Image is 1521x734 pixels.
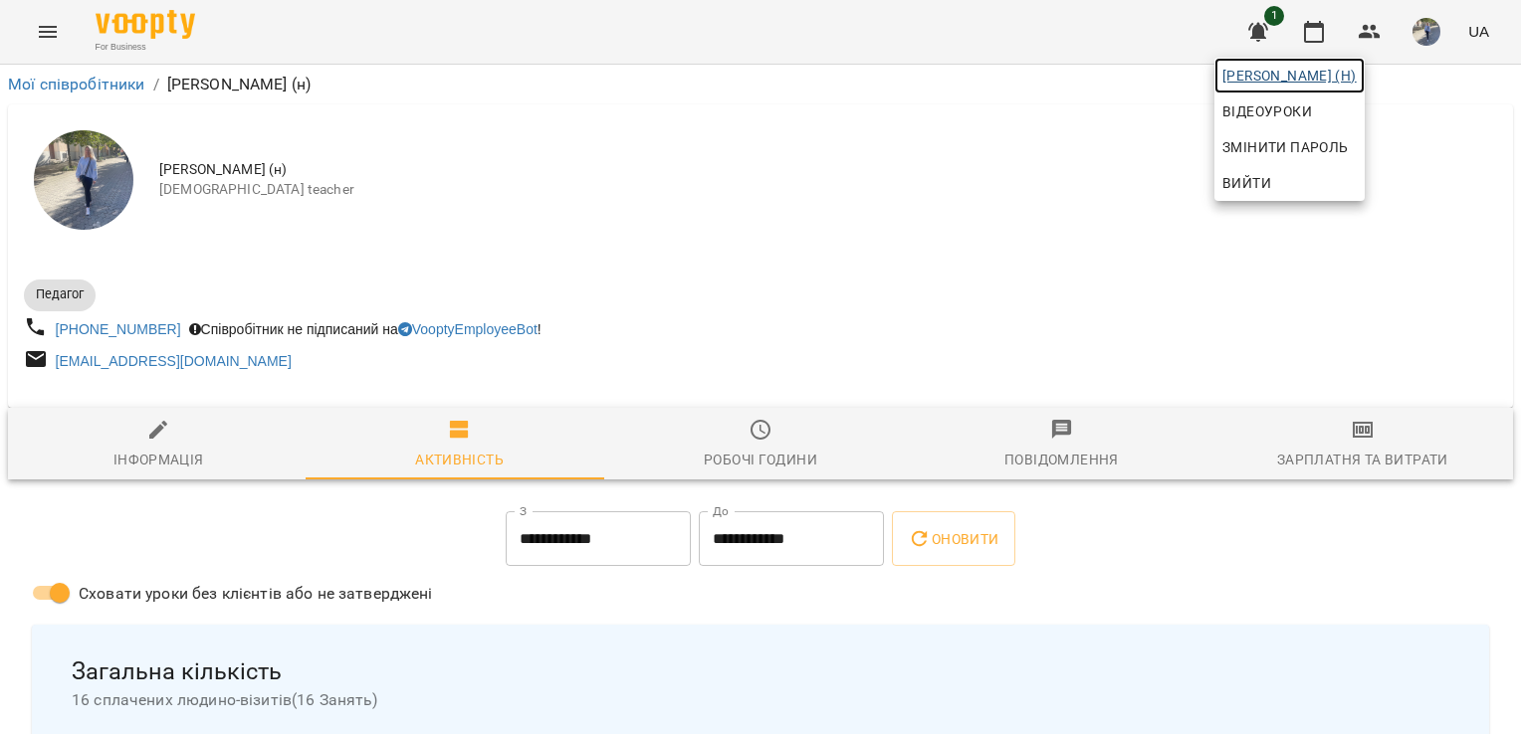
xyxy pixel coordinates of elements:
[1222,99,1312,123] span: Відеоуроки
[1214,58,1365,93] a: [PERSON_NAME] (н)
[1222,64,1357,88] span: [PERSON_NAME] (н)
[1214,93,1320,129] a: Відеоуроки
[1222,171,1271,195] span: Вийти
[1222,135,1357,159] span: Змінити пароль
[1214,165,1365,201] button: Вийти
[1214,129,1365,165] a: Змінити пароль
